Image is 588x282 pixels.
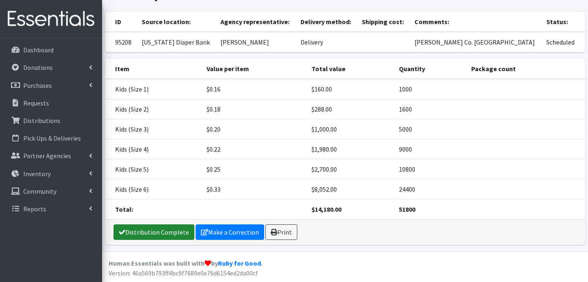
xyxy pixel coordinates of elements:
[23,152,71,160] p: Partner Agencies
[105,12,137,32] th: ID
[3,130,99,146] a: Pick Ups & Deliveries
[202,99,307,119] td: $0.18
[196,224,264,240] a: Make a Correction
[307,59,394,79] th: Total value
[216,32,296,52] td: [PERSON_NAME]
[466,59,585,79] th: Package count
[202,179,307,199] td: $0.33
[23,63,53,72] p: Donations
[114,224,194,240] a: Distribution Complete
[265,224,297,240] a: Print
[202,59,307,79] th: Value per item
[202,139,307,159] td: $0.22
[3,42,99,58] a: Dashboard
[296,32,357,52] td: Delivery
[3,148,99,164] a: Partner Agencies
[202,159,307,179] td: $0.25
[3,77,99,94] a: Purchases
[23,205,46,213] p: Reports
[307,139,394,159] td: $1,980.00
[23,99,49,107] p: Requests
[307,119,394,139] td: $1,000.00
[105,59,202,79] th: Item
[23,81,52,90] p: Purchases
[3,59,99,76] a: Donations
[410,32,541,52] td: [PERSON_NAME] Co. [GEOGRAPHIC_DATA]
[541,12,585,32] th: Status:
[3,166,99,182] a: Inventory
[105,119,202,139] td: Kids (Size 3)
[394,179,466,199] td: 24400
[109,269,258,277] span: Version: 46a569b793ff4bc9f7689e0e76d6154ed2da00cf
[394,59,466,79] th: Quantity
[399,205,415,213] strong: 51800
[3,5,99,33] img: HumanEssentials
[394,139,466,159] td: 9000
[23,46,53,54] p: Dashboard
[541,32,585,52] td: Scheduled
[3,183,99,199] a: Community
[307,179,394,199] td: $8,052.00
[202,79,307,99] td: $0.16
[105,99,202,119] td: Kids (Size 2)
[105,79,202,99] td: Kids (Size 1)
[296,12,357,32] th: Delivery method:
[105,139,202,159] td: Kids (Size 4)
[23,116,60,125] p: Distributions
[23,187,56,195] p: Community
[202,119,307,139] td: $0.20
[394,119,466,139] td: 5000
[3,95,99,111] a: Requests
[216,12,296,32] th: Agency representative:
[3,201,99,217] a: Reports
[137,12,216,32] th: Source location:
[218,259,261,267] a: Ruby for Good
[137,32,216,52] td: [US_STATE] Diaper Bank
[307,79,394,99] td: $160.00
[105,179,202,199] td: Kids (Size 6)
[394,159,466,179] td: 10800
[23,134,81,142] p: Pick Ups & Deliveries
[23,170,51,178] p: Inventory
[109,259,263,267] strong: Human Essentials was built with by .
[394,79,466,99] td: 1000
[105,159,202,179] td: Kids (Size 5)
[3,112,99,129] a: Distributions
[410,12,541,32] th: Comments:
[307,159,394,179] td: $2,700.00
[105,32,137,52] td: 95208
[357,12,410,32] th: Shipping cost:
[307,99,394,119] td: $288.00
[312,205,341,213] strong: $14,180.00
[115,205,133,213] strong: Total:
[394,99,466,119] td: 1600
